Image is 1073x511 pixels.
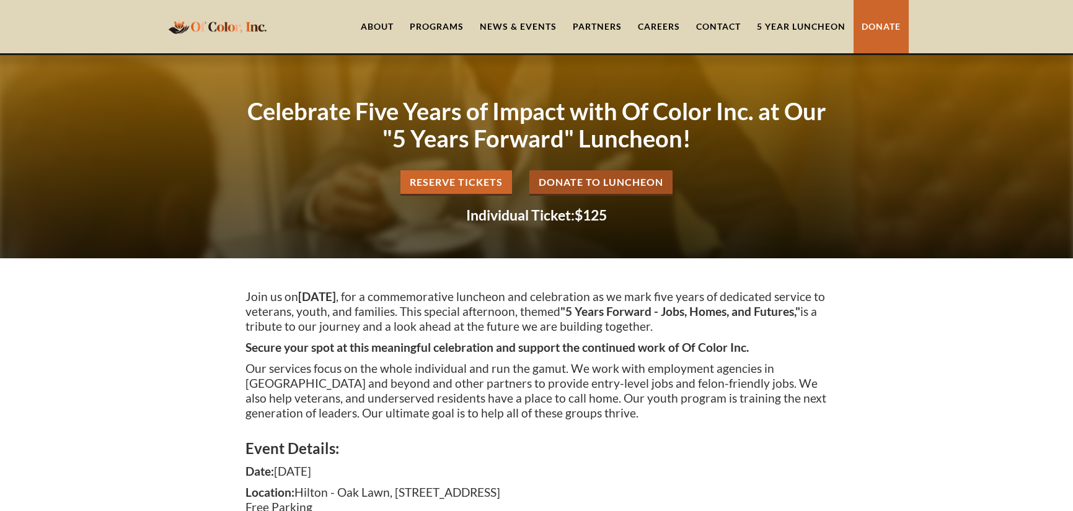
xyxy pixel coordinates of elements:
strong: Location: [245,485,294,499]
strong: [DATE] [298,289,336,304]
strong: Secure your spot at this meaningful celebration and support the continued work of Of Color Inc. [245,340,749,354]
div: Programs [410,20,464,33]
strong: Event Details: [245,439,339,457]
a: Reserve Tickets [400,170,512,196]
p: Join us on , for a commemorative luncheon and celebration as we mark five years of dedicated serv... [245,289,828,334]
p: [DATE] [245,464,828,479]
p: Our services focus on the whole individual and run the gamut. We work with employment agencies in... [245,361,828,421]
a: Donate to Luncheon [529,170,673,196]
strong: Individual Ticket: [466,206,575,224]
h2: $125 [245,208,828,222]
strong: Date: [245,464,274,478]
strong: "5 Years Forward - Jobs, Homes, and Futures," [560,304,800,318]
strong: Celebrate Five Years of Impact with Of Color Inc. at Our "5 Years Forward" Luncheon! [247,97,826,152]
